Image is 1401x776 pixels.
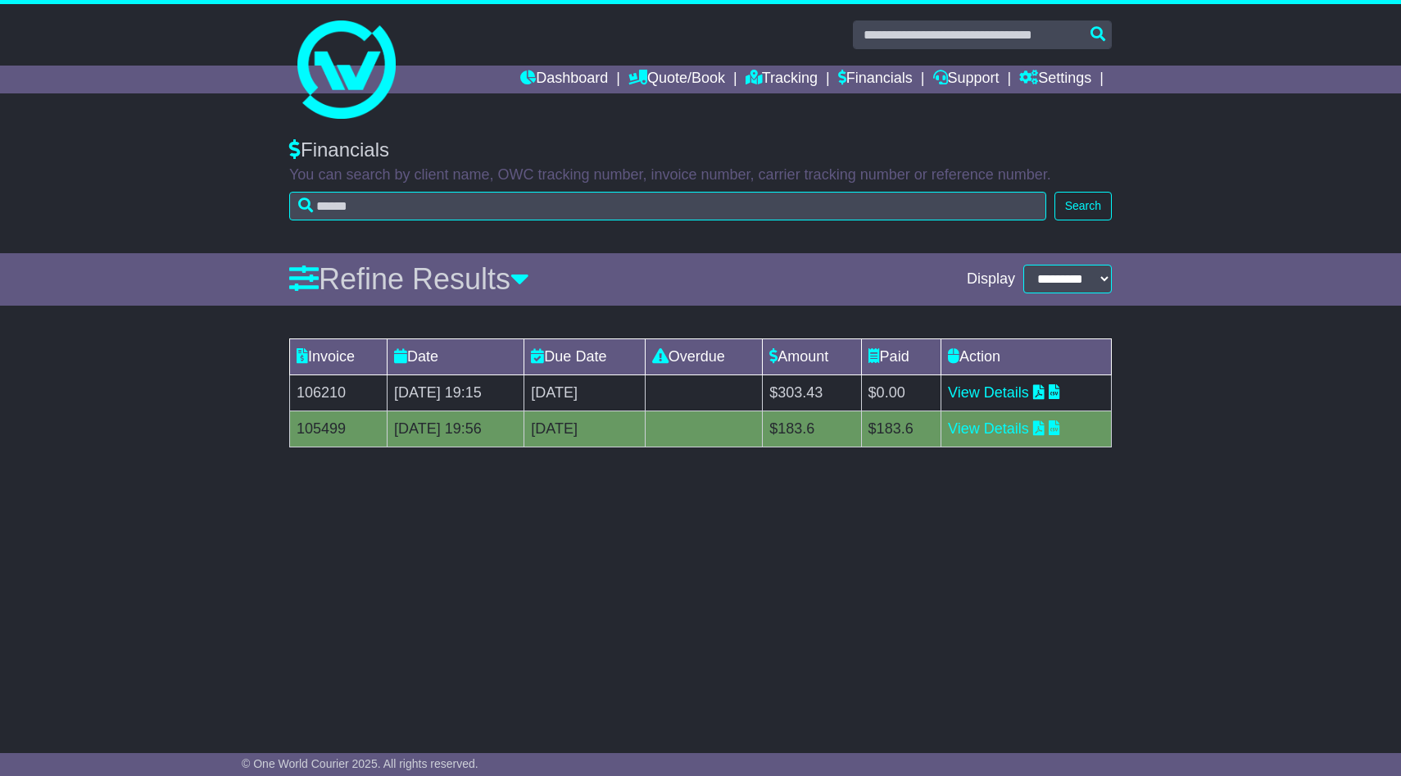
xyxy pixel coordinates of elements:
[861,411,941,447] td: $183.6
[948,420,1029,437] a: View Details
[967,270,1015,288] span: Display
[763,374,861,411] td: $303.43
[628,66,725,93] a: Quote/Book
[941,338,1112,374] td: Action
[861,338,941,374] td: Paid
[289,138,1112,162] div: Financials
[948,384,1029,401] a: View Details
[388,374,524,411] td: [DATE] 19:15
[520,66,608,93] a: Dashboard
[861,374,941,411] td: $0.00
[1019,66,1091,93] a: Settings
[1054,192,1112,220] button: Search
[242,757,478,770] span: © One World Courier 2025. All rights reserved.
[289,166,1112,184] p: You can search by client name, OWC tracking number, invoice number, carrier tracking number or re...
[290,338,388,374] td: Invoice
[524,338,645,374] td: Due Date
[524,374,645,411] td: [DATE]
[289,262,529,296] a: Refine Results
[645,338,762,374] td: Overdue
[388,338,524,374] td: Date
[763,411,861,447] td: $183.6
[388,411,524,447] td: [DATE] 19:56
[290,411,388,447] td: 105499
[524,411,645,447] td: [DATE]
[746,66,818,93] a: Tracking
[763,338,861,374] td: Amount
[933,66,1000,93] a: Support
[290,374,388,411] td: 106210
[838,66,913,93] a: Financials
